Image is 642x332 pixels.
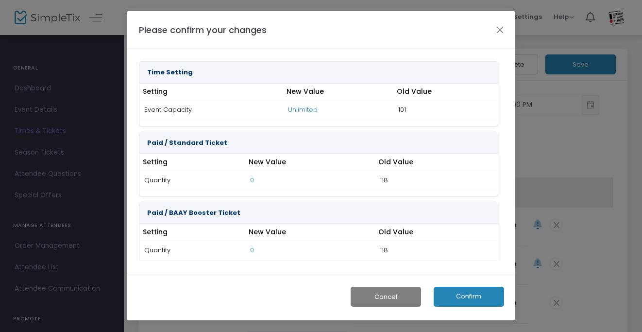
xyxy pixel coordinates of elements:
[494,23,507,36] button: Close
[245,224,375,241] th: New Value
[245,241,375,260] td: 0
[139,84,283,101] th: Setting
[139,23,267,36] h4: Please confirm your changes
[139,171,245,190] td: Quantity
[283,100,393,120] td: Unlimited
[283,84,393,101] th: New Value
[394,100,498,120] td: 101
[245,171,375,190] td: 0
[139,100,283,120] td: Event Capacity
[245,154,375,171] th: New Value
[351,287,421,307] button: Cancel
[147,68,193,77] strong: Time Setting
[375,224,498,241] th: Old Value
[394,84,498,101] th: Old Value
[375,154,498,171] th: Old Value
[139,224,245,241] th: Setting
[147,138,227,147] strong: Paid / Standard Ticket
[434,287,504,307] button: Confirm
[139,241,245,260] td: Quantity
[375,171,498,190] td: 118
[139,154,245,171] th: Setting
[375,241,498,260] td: 118
[147,208,240,217] strong: Paid / BAAY Booster Ticket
